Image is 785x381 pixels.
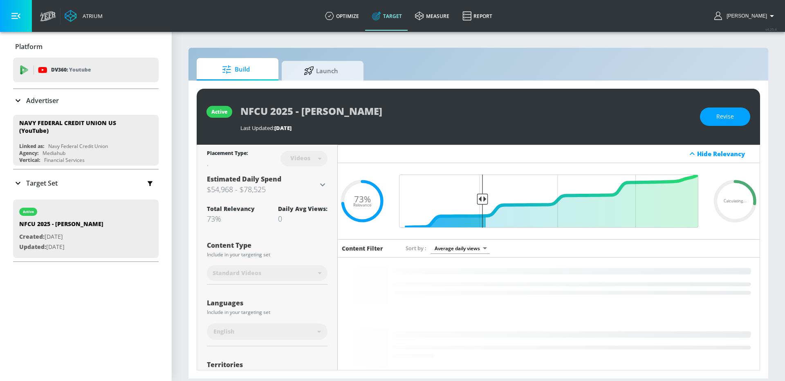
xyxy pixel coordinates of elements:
[207,252,327,257] div: Include in your targeting set
[26,179,58,188] p: Target Set
[51,65,91,74] p: DV360:
[286,155,314,161] div: Videos
[207,242,327,249] div: Content Type
[48,143,108,150] div: Navy Federal Credit Union
[765,27,777,31] span: v 4.25.4
[456,1,499,31] a: Report
[274,124,292,132] span: [DATE]
[65,10,103,22] a: Atrium
[395,175,702,228] input: Final Threshold
[207,214,255,224] div: 73%
[354,195,371,203] span: 73%
[278,214,327,224] div: 0
[44,157,85,164] div: Financial Services
[43,150,65,157] div: Mediahub
[19,150,38,157] div: Agency:
[69,65,91,74] p: Youtube
[13,89,159,112] div: Advertiser
[211,108,227,115] div: active
[431,243,490,254] div: Average daily views
[19,242,103,252] p: [DATE]
[13,58,159,82] div: DV360: Youtube
[700,108,750,126] button: Revise
[207,361,327,368] div: Territories
[207,150,248,158] div: Placement Type:
[13,35,159,58] div: Platform
[19,143,44,150] div: Linked as:
[716,112,734,122] span: Revise
[13,170,159,197] div: Target Set
[205,60,267,79] span: Build
[79,12,103,20] div: Atrium
[26,96,59,105] p: Advertiser
[724,199,747,203] span: Calculating...
[13,115,159,166] div: NAVY FEDERAL CREDIT UNION US (YouTube)Linked as:Navy Federal Credit UnionAgency:MediahubVertical:...
[207,300,327,306] div: Languages
[366,1,408,31] a: Target
[697,150,755,158] div: Hide Relevancy
[353,203,371,207] span: Relevance
[290,61,352,81] span: Launch
[207,175,281,184] span: Estimated Daily Spend
[213,269,261,277] span: Standard Videos
[342,244,383,252] h6: Content Filter
[15,42,43,51] p: Platform
[207,310,327,315] div: Include in your targeting set
[207,184,318,195] h3: $54,968 - $78,525
[19,233,45,240] span: Created:
[406,244,426,252] span: Sort by
[13,199,159,258] div: activeNFCU 2025 - [PERSON_NAME]Created:[DATE]Updated:[DATE]
[207,205,255,213] div: Total Relevancy
[19,157,40,164] div: Vertical:
[19,220,103,232] div: NFCU 2025 - [PERSON_NAME]
[278,205,327,213] div: Daily Avg Views:
[213,327,234,336] span: English
[19,119,145,134] div: NAVY FEDERAL CREDIT UNION US (YouTube)
[240,124,692,132] div: Last Updated:
[19,243,46,251] span: Updated:
[714,11,777,21] button: [PERSON_NAME]
[723,13,767,19] span: login as: nathan.mistretta@zefr.com
[207,323,327,340] div: English
[19,232,103,242] p: [DATE]
[318,1,366,31] a: optimize
[408,1,456,31] a: measure
[23,210,34,214] div: active
[207,175,327,195] div: Estimated Daily Spend$54,968 - $78,525
[338,145,760,163] div: Hide Relevancy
